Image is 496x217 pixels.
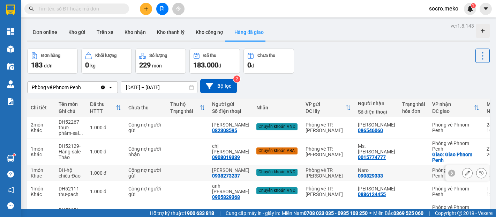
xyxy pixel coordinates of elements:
[476,24,490,38] div: Tạo kho hàng mới
[150,209,214,217] span: Hỗ trợ kỹ thuật:
[212,194,240,200] div: 0905829368
[358,101,395,106] div: Người nhận
[176,6,181,11] span: aim
[31,146,52,152] div: 1 món
[90,63,96,68] span: kg
[358,167,395,173] div: Naro
[358,173,383,179] div: 090829333
[7,45,14,53] img: warehouse-icon
[306,167,351,179] div: Phòng vé TP. [PERSON_NAME]
[95,53,117,58] div: Khối lượng
[108,85,113,90] svg: open
[135,49,186,74] button: Số lượng229món
[304,210,368,216] strong: 0708 023 035 - 0935 103 250
[467,6,473,12] img: icon-new-feature
[432,108,474,114] div: ĐC giao
[233,75,240,82] sup: 2
[152,63,162,68] span: món
[212,101,249,107] div: Người gửi
[59,186,83,197] div: DH52111-thư-pach
[172,3,185,15] button: aim
[212,143,249,154] div: chị Minh Thảo
[156,3,168,15] button: file-add
[200,79,237,93] button: Bộ lọc
[256,105,299,110] div: Nhãn
[31,186,52,191] div: 1 món
[7,28,14,35] img: dashboard-icon
[7,155,14,162] img: warehouse-icon
[402,108,425,114] div: hóa đơn
[306,122,351,133] div: Phòng vé TP. [PERSON_NAME]
[251,63,254,68] span: đ
[429,99,483,117] th: Toggle SortBy
[462,168,473,178] div: Sửa đơn hàng
[170,101,200,107] div: Thu hộ
[7,202,14,209] span: message
[483,6,489,12] span: caret-down
[31,167,52,173] div: 1 món
[31,173,52,179] div: Khác
[358,154,386,160] div: 0015774777
[128,186,163,197] div: Công nợ người gửi
[256,147,298,154] div: Chuyển khoản ABA
[302,99,354,117] th: Toggle SortBy
[429,209,430,217] span: |
[90,149,121,154] div: 1.000 đ
[128,105,163,110] div: Chưa thu
[140,3,152,15] button: plus
[59,101,83,107] div: Tên món
[256,187,298,194] div: Chuyển khoản VND
[393,210,423,216] strong: 0369 525 060
[257,53,275,58] div: Chưa thu
[247,61,251,69] span: 0
[358,186,395,191] div: Linh
[44,63,53,68] span: đơn
[432,140,480,152] div: Phòng vé Phnom Penh
[128,146,163,157] div: Công nợ người nhận
[87,99,125,117] th: Toggle SortBy
[32,84,81,91] div: Phòng vé Phnom Penh
[144,6,149,11] span: plus
[243,49,294,74] button: Chưa thu0đ
[373,209,423,217] span: Miền Bắc
[90,125,121,130] div: 1.000 đ
[432,186,480,197] div: Phòng vé Phnom Penh
[7,187,14,193] span: notification
[256,123,298,130] div: Chuyển khoản VND
[358,122,395,128] div: Lee Jeong Bok
[480,3,492,15] button: caret-down
[212,183,249,194] div: anh Sang
[91,24,119,41] button: Trên xe
[100,85,106,90] svg: Clear value
[212,122,249,128] div: Anh Song
[160,6,165,11] span: file-add
[256,169,298,176] div: Chuyển khoản VND
[402,101,425,107] div: Trạng thái
[229,24,269,41] button: Hàng đã giao
[170,108,200,114] div: Trạng thái
[457,211,462,216] span: copyright
[139,61,151,69] span: 229
[6,5,15,15] img: logo-vxr
[119,24,151,41] button: Kho nhận
[41,53,60,58] div: Đơn hàng
[212,154,240,160] div: 0908019339
[13,154,15,156] sup: 1
[369,212,371,215] span: ⚪️
[27,49,78,74] button: Đơn hàng183đơn
[306,186,351,197] div: Phòng vé TP. [PERSON_NAME]
[7,63,14,70] img: warehouse-icon
[59,119,83,136] div: DH52267-thực phẩm-sale Trang
[432,204,480,216] div: Phòng vé Phnom Penh
[423,4,464,13] span: socro.meko
[432,101,474,107] div: VP nhận
[31,122,52,128] div: 2 món
[189,49,240,74] button: Đã thu183.000đ
[184,210,214,216] strong: 1900 633 818
[81,49,132,74] button: Khối lượng0kg
[358,128,383,133] div: 086546060
[128,167,163,179] div: Công nợ người gửi
[7,98,14,105] img: solution-icon
[471,3,476,8] sup: 1
[27,24,63,41] button: Đơn online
